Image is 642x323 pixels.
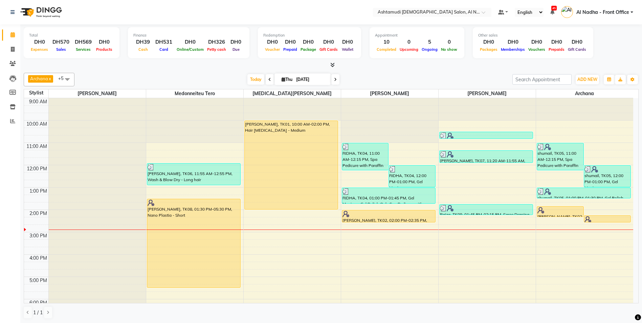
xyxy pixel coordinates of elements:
[244,89,341,98] span: [MEDICAL_DATA][PERSON_NAME]
[24,89,48,96] div: Stylist
[29,33,114,38] div: Total
[54,47,68,52] span: Sales
[29,47,50,52] span: Expenses
[28,210,48,217] div: 2:00 PM
[282,47,299,52] span: Prepaid
[137,47,150,52] span: Cash
[25,121,48,128] div: 10:00 AM
[440,204,533,215] div: Raiza, TK09, 01:45 PM-02:15 PM, Saree Draping
[584,216,630,222] div: [PERSON_NAME], TK02, 02:15 PM-02:35 PM, Full Arms Waxing
[33,309,43,316] span: 1 / 1
[133,38,153,46] div: DH39
[478,47,499,52] span: Packages
[263,47,282,52] span: Voucher
[584,166,630,187] div: shumail, TK05, 12:00 PM-01:00 PM, Gel Manicure
[340,47,355,52] span: Wallet
[49,89,146,98] span: [PERSON_NAME]
[566,38,588,46] div: DH0
[25,165,48,172] div: 12:00 PM
[263,33,356,38] div: Redemption
[499,47,527,52] span: Memberships
[205,38,228,46] div: DH326
[537,143,583,170] div: shumail, TK05, 11:00 AM-12:15 PM, Spa Pedicure with Paraffin
[561,6,573,18] img: Al Nadha - Front Office
[50,38,72,46] div: DH570
[547,47,566,52] span: Prepaids
[375,33,459,38] div: Appointment
[74,47,92,52] span: Services
[512,74,572,85] input: Search Appointment
[280,77,294,82] span: Thu
[551,6,557,10] span: 45
[282,38,299,46] div: DH0
[299,47,318,52] span: Package
[147,164,241,185] div: [PERSON_NAME], TK06, 11:55 AM-12:55 PM, Wash & Blow Dry - Long hair
[247,74,264,85] span: Today
[440,151,533,163] div: [PERSON_NAME], TK07, 11:20 AM-11:55 AM, Eyebrow Threading,Upper Lip Threading/Chin Threading
[375,47,398,52] span: Completed
[420,47,439,52] span: Ongoing
[339,38,356,46] div: DH0
[527,47,547,52] span: Vouchers
[439,38,459,46] div: 0
[547,38,566,46] div: DH0
[398,47,420,52] span: Upcoming
[550,9,554,15] a: 45
[263,38,282,46] div: DH0
[439,47,459,52] span: No show
[318,38,339,46] div: DH0
[205,47,228,52] span: Petty cash
[28,277,48,284] div: 5:00 PM
[566,47,588,52] span: Gift Cards
[29,38,50,46] div: DH0
[147,199,241,287] div: [PERSON_NAME], TK08, 01:30 PM-05:30 PM, Nano Plastia - Short
[94,47,114,52] span: Products
[478,38,499,46] div: DH0
[58,76,69,81] span: +5
[28,98,48,105] div: 9:00 AM
[341,89,438,98] span: [PERSON_NAME]
[375,38,398,46] div: 10
[28,255,48,262] div: 4:00 PM
[440,132,533,138] div: mishal, TK03, 10:30 AM-10:50 AM, Eyebrow Threading
[537,188,630,198] div: shumail, TK05, 01:00 PM-01:30 PM, Gel Polish Only
[28,299,48,306] div: 6:00 PM
[158,47,170,52] span: Card
[527,38,547,46] div: DH0
[420,38,439,46] div: 5
[342,188,436,203] div: RIDHA, TK04, 01:00 PM-01:45 PM, Gel Manicure,Gel Polish Only,Spa Pedicure with Paraffin,Half Arms...
[48,76,51,81] a: x
[576,75,599,84] button: ADD NEW
[28,232,48,239] div: 3:00 PM
[577,77,597,82] span: ADD NEW
[133,33,244,38] div: Finance
[294,74,328,85] input: 2025-09-04
[299,38,318,46] div: DH0
[342,210,436,222] div: [PERSON_NAME], TK02, 02:00 PM-02:35 PM, Clean Up
[499,38,527,46] div: DH0
[228,38,244,46] div: DH0
[175,47,205,52] span: Online/Custom
[175,38,205,46] div: DH0
[342,143,389,170] div: RIDHA, TK04, 11:00 AM-12:15 PM, Spa Pedicure with Paraffin
[30,76,48,81] span: Archana
[25,143,48,150] div: 11:00 AM
[94,38,114,46] div: DH0
[146,89,243,98] span: Medonneiteu Tero
[245,121,338,209] div: [PERSON_NAME], TK01, 10:00 AM-02:00 PM, Hair [MEDICAL_DATA] - Medium
[576,9,629,16] span: Al Nadha - Front Office
[478,33,588,38] div: Other sales
[318,47,339,52] span: Gift Cards
[72,38,94,46] div: DH569
[398,38,420,46] div: 0
[17,3,64,22] img: logo
[439,89,536,98] span: [PERSON_NAME]
[536,89,634,98] span: Archana
[537,207,583,217] div: [PERSON_NAME], TK02, 01:50 PM-02:20 PM, Full Legs Waxing
[231,47,241,52] span: Due
[153,38,175,46] div: DH531
[28,188,48,195] div: 1:00 PM
[389,166,435,187] div: RIDHA, TK04, 12:00 PM-01:00 PM, Gel Manicure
